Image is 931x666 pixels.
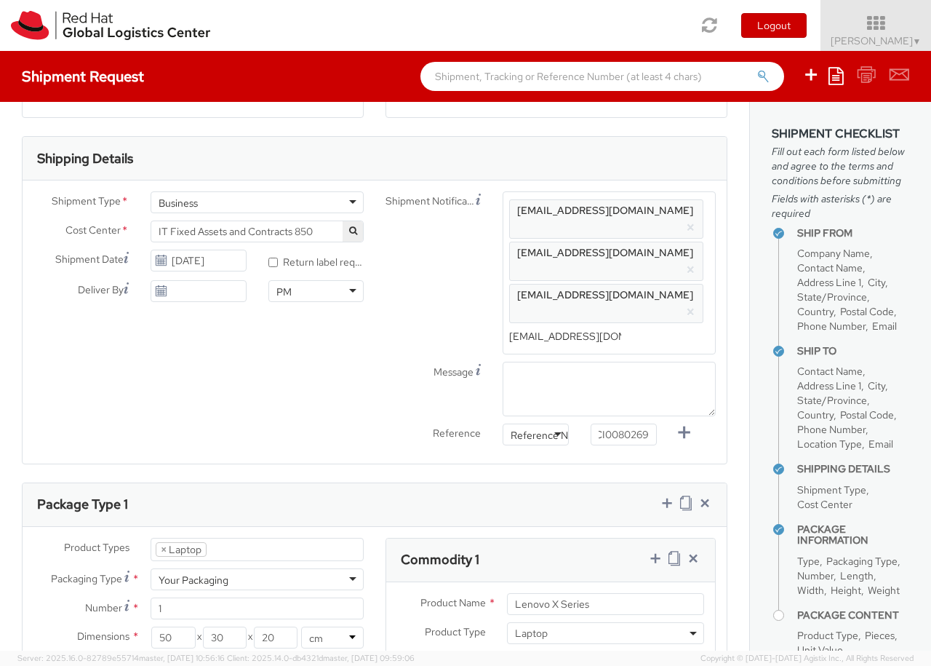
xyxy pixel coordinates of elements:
span: master, [DATE] 09:59:06 [323,653,415,663]
span: Client: 2025.14.0-db4321d [227,653,415,663]
span: Address Line 1 [797,379,861,392]
h3: Package Type 1 [37,497,128,512]
span: Company Name [797,247,870,260]
span: Deliver By [78,282,124,298]
span: Shipment Notification [385,194,476,209]
input: Height [254,627,297,649]
span: Shipment Type [797,483,866,496]
span: Product Type [797,629,858,642]
span: Country [797,305,834,318]
span: State/Province [797,394,867,407]
h4: Shipment Request [22,68,144,84]
span: Pieces [865,629,895,642]
span: Server: 2025.16.0-82789e55714 [17,653,225,663]
span: State/Province [797,290,867,304]
div: Your Packaging [159,573,228,587]
h4: Package Content [797,610,909,621]
h4: Ship From [797,228,909,239]
span: Weight [868,584,900,597]
span: Fields with asterisks (*) are required [772,191,909,221]
span: Laptop [507,622,704,644]
span: Phone Number [797,423,866,436]
span: IT Fixed Assets and Contracts 850 [151,221,364,242]
span: [EMAIL_ADDRESS][DOMAIN_NAME] [517,246,693,259]
button: Logout [741,13,807,38]
span: Width [797,584,824,597]
span: Height [831,584,861,597]
h3: Shipping Details [37,151,133,166]
span: Unit Value [797,643,843,657]
span: Address Line 1 [797,276,861,289]
span: Type [797,555,820,568]
span: Reference [433,427,481,440]
span: City [868,379,885,392]
span: X [247,627,254,649]
div: Reference Number [511,428,598,443]
input: Length [151,627,195,649]
span: Number [85,601,122,614]
span: Contact Name [797,261,863,274]
span: Email [868,437,893,451]
button: × [686,304,695,321]
span: [EMAIL_ADDRESS][DOMAIN_NAME] [517,288,693,301]
span: [EMAIL_ADDRESS][DOMAIN_NAME] [517,204,693,217]
span: Shipment Type [52,194,121,210]
span: Cost Center [65,223,121,239]
span: Product Name [420,596,486,609]
span: Dimensions [77,630,129,643]
span: Fill out each form listed below and agree to the terms and conditions before submitting [772,144,909,188]
span: IT Fixed Assets and Contracts 850 [159,225,356,238]
span: ▼ [913,36,922,47]
div: PM [276,285,292,299]
h4: Shipping Details [797,464,909,475]
span: X [196,627,203,649]
h3: Commodity 1 [401,552,479,567]
span: Packaging Type [826,555,898,568]
span: City [868,276,885,289]
span: Product Type [425,625,486,638]
button: × [686,219,695,237]
span: Phone Number [797,320,866,333]
label: Return label required [268,253,364,269]
span: Postal Code [840,305,894,318]
h3: Shipment Checklist [772,127,909,140]
input: Return label required [268,258,278,267]
span: × [161,543,167,556]
li: Laptop [156,542,207,557]
span: [PERSON_NAME] [831,34,922,47]
span: Copyright © [DATE]-[DATE] Agistix Inc., All Rights Reserved [700,653,914,665]
h4: Package Information [797,524,909,547]
span: Cost Center [797,498,852,511]
span: Length [840,569,874,582]
span: master, [DATE] 10:56:16 [139,653,225,663]
span: Email [872,320,897,333]
span: Product Types [64,541,129,554]
span: Contact Name [797,365,863,378]
span: Shipment Date [55,252,124,267]
span: Postal Code [840,408,894,421]
span: Location Type [797,437,862,451]
h4: Ship To [797,346,909,357]
span: Message [433,365,474,378]
span: Laptop [515,627,696,640]
span: Packaging Type [51,572,122,585]
span: Number [797,569,834,582]
span: Country [797,408,834,421]
input: Width [203,627,247,649]
div: Business [159,196,198,210]
input: Shipment, Tracking or Reference Number (at least 4 chars) [420,62,784,91]
button: × [686,261,695,279]
img: rh-logistics-00dfa346123c4ec078e1.svg [11,11,210,40]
